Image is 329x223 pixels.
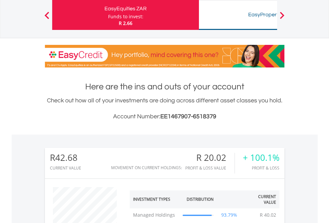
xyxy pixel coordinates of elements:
td: 93.79% [217,208,242,222]
div: CURRENT VALUE [50,166,81,170]
h1: Here are the ins and outs of your account [45,81,284,93]
span: R 2.66 [119,20,132,26]
div: Check out how all of your investments are doing across different asset classes you hold. [45,96,284,121]
td: Managed Holdings [130,208,180,222]
h3: Account Number: [45,112,284,121]
div: Movement on Current Holdings: [111,166,182,170]
span: EE1467907-6518379 [160,113,216,120]
th: Current Value [242,190,279,208]
button: Previous [40,15,54,22]
div: + 100.1% [243,153,279,163]
div: Funds to invest: [108,13,143,20]
div: Profit & Loss [243,166,279,170]
th: Investment Types [130,190,180,208]
div: R 20.02 [185,153,235,163]
div: EasyEquities ZAR [56,4,195,13]
div: Profit & Loss Value [185,166,235,170]
div: R42.68 [50,153,81,163]
td: R 40.02 [256,208,279,222]
img: EasyCredit Promotion Banner [45,45,284,67]
button: Next [275,15,289,22]
div: Distribution [187,196,214,202]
